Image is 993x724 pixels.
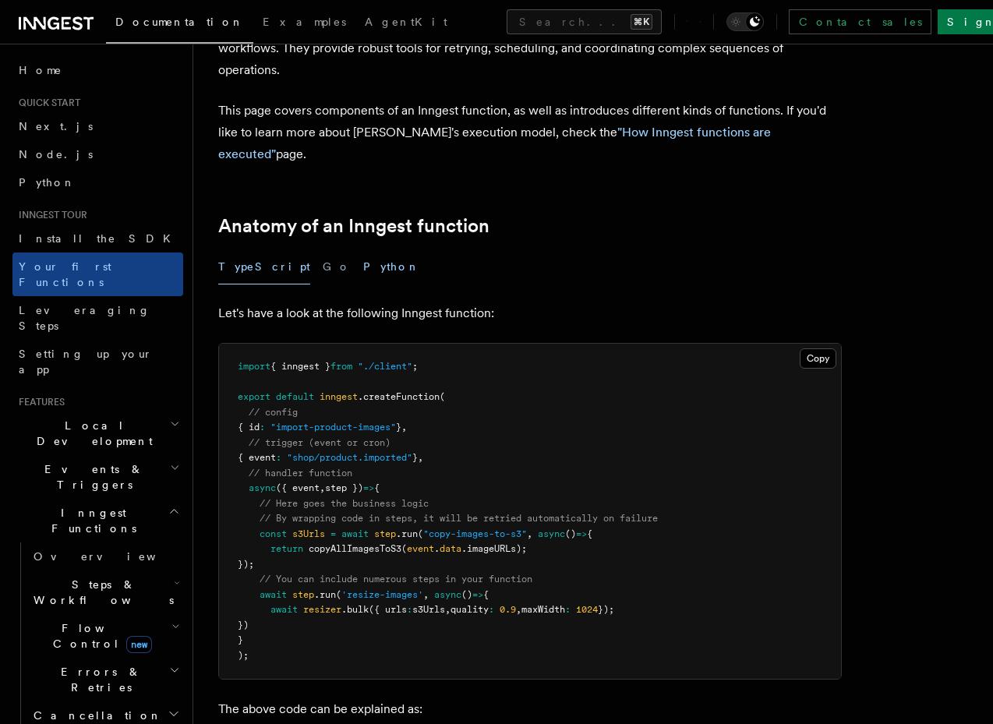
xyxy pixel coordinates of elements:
a: Node.js [12,140,183,168]
span: Steps & Workflows [27,577,174,608]
span: } [396,422,401,433]
span: Node.js [19,148,93,161]
span: 'resize-images' [341,589,423,600]
span: Python [19,176,76,189]
span: // handler function [249,468,352,479]
span: s3Urls [412,604,445,615]
p: Let's have a look at the following Inngest function: [218,302,842,324]
kbd: ⌘K [631,14,652,30]
a: Install the SDK [12,224,183,253]
span: Overview [34,550,194,563]
span: AgentKit [365,16,447,28]
span: { event [238,452,276,463]
span: { id [238,422,260,433]
a: Overview [27,542,183,570]
button: Search...⌘K [507,9,662,34]
span: return [270,543,303,554]
span: } [412,452,418,463]
span: Inngest Functions [12,505,168,536]
button: Flow Controlnew [27,614,183,658]
span: { inngest } [270,361,330,372]
span: Events & Triggers [12,461,170,493]
span: ({ urls [369,604,407,615]
span: Home [19,62,62,78]
span: async [538,528,565,539]
a: Leveraging Steps [12,296,183,340]
span: , [401,422,407,433]
span: => [576,528,587,539]
span: inngest [320,391,358,402]
span: "copy-images-to-s3" [423,528,527,539]
span: , [445,604,451,615]
span: Leveraging Steps [19,304,150,332]
span: data [440,543,461,554]
span: step }) [325,482,363,493]
span: import [238,361,270,372]
span: step [292,589,314,600]
span: // Here goes the business logic [260,498,429,509]
span: async [434,589,461,600]
span: resizer [303,604,341,615]
p: This page covers components of an Inngest function, as well as introduces different kinds of func... [218,100,842,165]
span: , [527,528,532,539]
span: Your first Functions [19,260,111,288]
span: , [423,589,429,600]
a: Anatomy of an Inngest function [218,215,489,237]
span: new [126,636,152,653]
span: => [363,482,374,493]
a: Python [12,168,183,196]
span: const [260,528,287,539]
span: from [330,361,352,372]
span: Install the SDK [19,232,180,245]
span: ( [401,543,407,554]
a: Your first Functions [12,253,183,296]
span: await [260,589,287,600]
span: async [249,482,276,493]
span: () [565,528,576,539]
a: Contact sales [789,9,931,34]
span: maxWidth [521,604,565,615]
span: Local Development [12,418,170,449]
span: // trigger (event or cron) [249,437,390,448]
span: }); [598,604,614,615]
button: Errors & Retries [27,658,183,701]
span: . [434,543,440,554]
span: .imageURLs); [461,543,527,554]
a: Documentation [106,5,253,44]
span: { [587,528,592,539]
p: Inngest functions enable developers to run reliable background logic, from background jobs to com... [218,16,842,81]
span: Cancellation [27,708,162,723]
span: ( [418,528,423,539]
span: .bulk [341,604,369,615]
span: } [238,634,243,645]
a: Home [12,56,183,84]
span: () [461,589,472,600]
a: AgentKit [355,5,457,42]
a: Next.js [12,112,183,140]
span: ( [336,589,341,600]
span: await [270,604,298,615]
button: Python [363,249,420,284]
span: .createFunction [358,391,440,402]
span: s3Urls [292,528,325,539]
p: The above code can be explained as: [218,698,842,720]
span: // config [249,407,298,418]
span: , [516,604,521,615]
span: "shop/product.imported" [287,452,412,463]
span: = [330,528,336,539]
button: Local Development [12,411,183,455]
span: // You can include numerous steps in your function [260,574,532,584]
span: , [320,482,325,493]
span: Documentation [115,16,244,28]
a: Examples [253,5,355,42]
span: , [418,452,423,463]
span: .run [314,589,336,600]
button: Go [323,249,351,284]
span: step [374,528,396,539]
button: Events & Triggers [12,455,183,499]
span: Quick start [12,97,80,109]
button: Toggle dark mode [726,12,764,31]
span: Inngest tour [12,209,87,221]
span: .run [396,528,418,539]
span: Setting up your app [19,348,153,376]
